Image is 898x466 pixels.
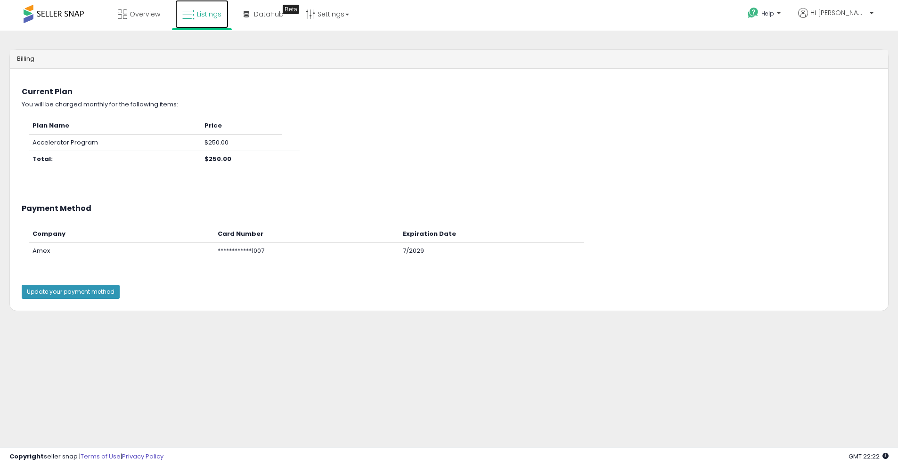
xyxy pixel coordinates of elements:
[810,8,867,17] span: Hi [PERSON_NAME]
[254,9,284,19] span: DataHub
[81,452,121,461] a: Terms of Use
[201,118,282,134] th: Price
[29,226,214,242] th: Company
[761,9,774,17] span: Help
[849,452,889,461] span: 2025-09-12 22:22 GMT
[9,452,44,461] strong: Copyright
[29,242,214,259] td: Amex
[214,226,399,242] th: Card Number
[10,50,888,69] div: Billing
[22,100,178,109] span: You will be charged monthly for the following items:
[197,9,221,19] span: Listings
[9,452,163,461] div: seller snap | |
[130,9,160,19] span: Overview
[399,242,584,259] td: 7/2029
[33,154,53,163] b: Total:
[204,154,231,163] b: $250.00
[29,134,201,151] td: Accelerator Program
[22,204,876,213] h3: Payment Method
[22,285,120,299] button: Update your payment method
[798,8,874,29] a: Hi [PERSON_NAME]
[29,118,201,134] th: Plan Name
[283,5,299,14] div: Tooltip anchor
[22,88,876,96] h3: Current Plan
[201,134,282,151] td: $250.00
[122,452,163,461] a: Privacy Policy
[747,7,759,19] i: Get Help
[399,226,584,242] th: Expiration Date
